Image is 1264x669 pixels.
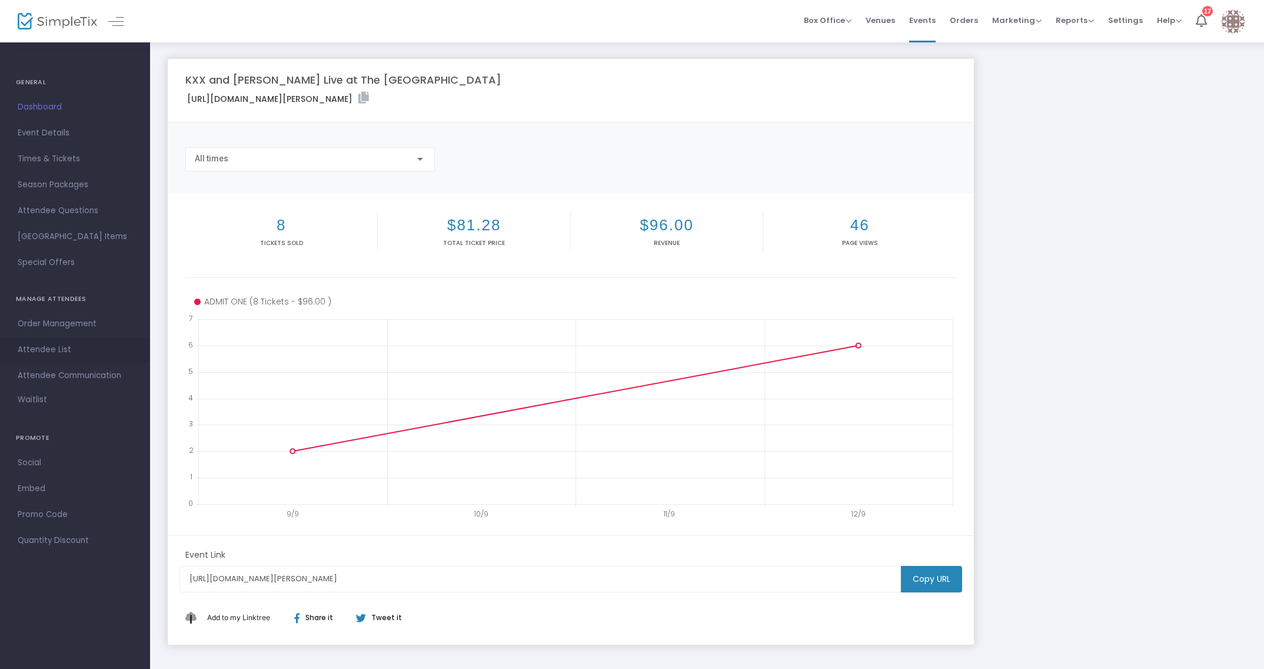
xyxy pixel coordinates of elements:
text: 1 [190,472,192,482]
h4: PROMOTE [16,426,134,450]
h2: 8 [188,216,375,234]
text: 3 [189,419,193,429]
m-panel-subtitle: Event Link [185,549,225,561]
h2: $81.28 [380,216,567,234]
h4: MANAGE ATTENDEES [16,287,134,311]
p: Page Views [766,239,953,247]
p: Tickets sold [188,239,375,247]
text: 11/9 [663,509,675,519]
text: 2 [189,445,194,455]
span: All times [195,154,228,163]
text: 5 [188,366,193,376]
span: Dashboard [18,100,132,115]
p: Total Ticket Price [380,239,567,247]
span: Help [1157,15,1182,26]
div: Tweet it [344,612,408,623]
m-button: Copy URL [901,566,962,592]
text: 0 [188,498,193,508]
text: 10/9 [474,509,488,519]
span: Promo Code [18,507,132,522]
text: 4 [188,392,193,402]
text: 6 [188,339,193,349]
span: [GEOGRAPHIC_DATA] Items [18,229,132,244]
text: 7 [189,313,192,323]
h4: GENERAL [16,71,134,94]
h2: $96.00 [573,216,760,234]
span: Social [18,455,132,471]
span: Events [909,5,936,35]
span: Marketing [992,15,1042,26]
text: 9/9 [287,509,299,519]
span: Venues [866,5,895,35]
button: Add This to My Linktree [204,604,273,632]
span: Reports [1056,15,1094,26]
div: 17 [1202,6,1213,16]
p: Revenue [573,239,760,247]
span: Orders [950,5,978,35]
span: Attendee List [18,342,132,357]
span: Embed [18,481,132,496]
label: [URL][DOMAIN_NAME][PERSON_NAME] [187,92,369,105]
span: Order Management [18,316,132,332]
img: linktree [185,612,204,623]
span: Quantity Discount [18,533,132,548]
span: Special Offers [18,255,132,270]
span: Waitlist [18,394,47,406]
div: Share it [282,612,355,623]
span: Times & Tickets [18,151,132,167]
span: Event Details [18,125,132,141]
span: Attendee Communication [18,368,132,383]
h2: 46 [766,216,953,234]
span: Add to my Linktree [207,613,270,622]
m-panel-title: KXX and [PERSON_NAME] Live at The [GEOGRAPHIC_DATA] [185,72,501,88]
span: Attendee Questions [18,203,132,218]
span: Box Office [804,15,851,26]
span: Season Packages [18,177,132,193]
text: 12/9 [851,509,866,519]
span: Settings [1108,5,1143,35]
